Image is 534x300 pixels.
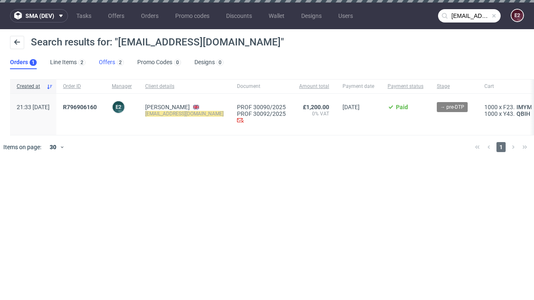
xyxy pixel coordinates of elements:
[145,104,190,110] a: [PERSON_NAME]
[333,9,358,22] a: Users
[31,36,284,48] span: Search results for: "[EMAIL_ADDRESS][DOMAIN_NAME]"
[511,10,523,21] figcaption: e2
[63,83,98,90] span: Order ID
[515,110,532,117] a: QBIH
[237,83,286,90] span: Document
[119,60,122,65] div: 2
[136,9,164,22] a: Orders
[145,111,224,117] mark: [EMAIL_ADDRESS][DOMAIN_NAME]
[343,83,374,90] span: Payment date
[484,104,498,110] span: 1000
[237,110,286,117] a: PROF 30092/2025
[25,13,54,19] span: sma (dev)
[503,110,515,117] span: Y43.
[50,56,86,69] a: Line Items2
[299,83,329,90] span: Amount total
[296,9,327,22] a: Designs
[112,83,132,90] span: Manager
[103,9,129,22] a: Offers
[81,60,83,65] div: 2
[63,104,98,110] a: R796906160
[484,83,534,90] span: Cart
[515,104,534,110] a: IMYM
[440,103,464,111] span: → pre-DTP
[484,110,498,117] span: 1000
[219,60,222,65] div: 0
[113,101,124,113] figcaption: e2
[303,104,329,110] span: £1,200.00
[10,9,68,22] button: sma (dev)
[170,9,214,22] a: Promo codes
[99,56,124,69] a: Offers2
[496,142,506,152] span: 1
[503,104,515,110] span: F23.
[299,110,329,117] span: 0% VAT
[63,104,97,110] span: R796906160
[32,60,35,65] div: 1
[484,104,534,110] div: x
[484,110,534,117] div: x
[343,104,360,110] span: [DATE]
[221,9,257,22] a: Discounts
[3,143,41,151] span: Items on page:
[437,83,471,90] span: Stage
[194,56,224,69] a: Designs0
[71,9,96,22] a: Tasks
[237,104,286,110] a: PROF 30090/2025
[388,83,423,90] span: Payment status
[145,83,224,90] span: Client details
[45,141,60,153] div: 30
[137,56,181,69] a: Promo Codes0
[264,9,290,22] a: Wallet
[176,60,179,65] div: 0
[10,56,37,69] a: Orders1
[17,83,43,90] span: Created at
[396,104,408,110] span: Paid
[17,104,50,110] span: 21:33 [DATE]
